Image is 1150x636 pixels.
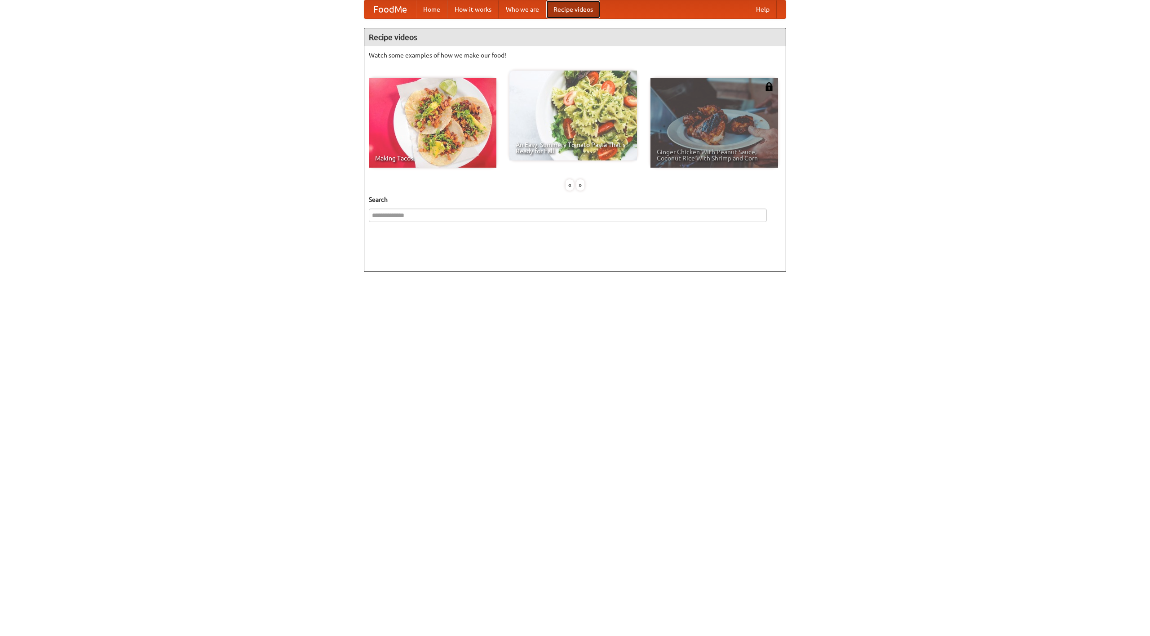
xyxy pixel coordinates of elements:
a: Help [749,0,777,18]
a: Who we are [499,0,546,18]
img: 483408.png [765,82,774,91]
h4: Recipe videos [364,28,786,46]
a: FoodMe [364,0,416,18]
p: Watch some examples of how we make our food! [369,51,781,60]
a: Home [416,0,447,18]
span: Making Tacos [375,155,490,161]
a: Recipe videos [546,0,600,18]
a: Making Tacos [369,78,496,168]
a: How it works [447,0,499,18]
h5: Search [369,195,781,204]
div: « [566,179,574,191]
div: » [576,179,584,191]
span: An Easy, Summery Tomato Pasta That's Ready for Fall [516,142,631,154]
a: An Easy, Summery Tomato Pasta That's Ready for Fall [509,71,637,160]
